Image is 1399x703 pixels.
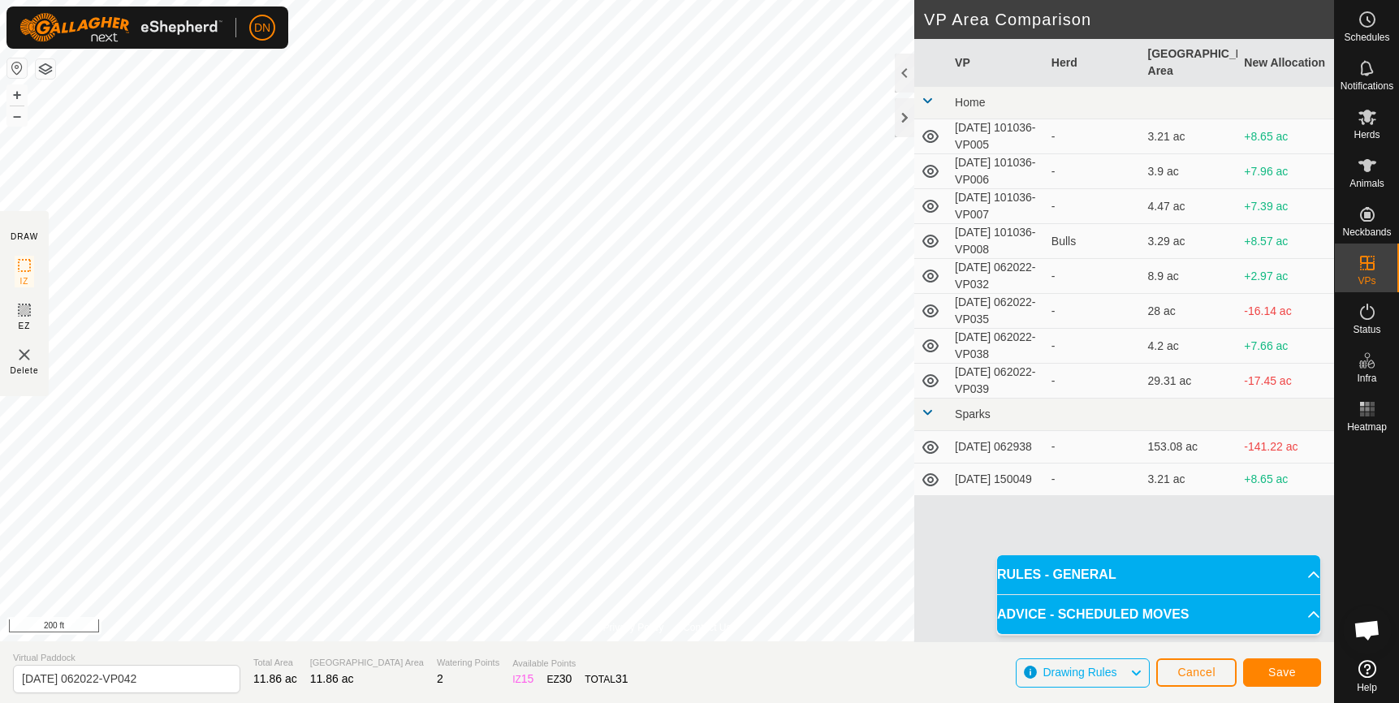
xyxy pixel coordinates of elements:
th: New Allocation [1237,39,1334,87]
td: 8.9 ac [1142,259,1238,294]
button: Reset Map [7,58,27,78]
p-accordion-header: RULES - GENERAL [997,555,1320,594]
span: Help [1357,683,1377,692]
span: 15 [521,672,534,685]
span: Drawing Rules [1043,666,1116,679]
span: Delete [11,364,39,377]
span: EZ [19,320,31,332]
span: 11.86 ac [310,672,354,685]
td: [DATE] 062022-VP039 [948,364,1045,399]
p-accordion-header: ADVICE - SCHEDULED MOVES [997,595,1320,634]
td: +7.66 ac [1237,329,1334,364]
span: Neckbands [1342,227,1391,237]
span: Infra [1357,373,1376,383]
div: EZ [546,671,572,688]
td: 4.47 ac [1142,189,1238,224]
span: DN [254,19,270,37]
div: Bulls [1051,233,1135,250]
a: Privacy Policy [602,620,663,635]
span: Total Area [253,656,297,670]
span: Watering Points [437,656,499,670]
td: 3.9 ac [1142,154,1238,189]
div: - [1051,471,1135,488]
div: - [1051,338,1135,355]
span: Herds [1354,130,1380,140]
span: RULES - GENERAL [997,565,1116,584]
td: +8.65 ac [1237,119,1334,154]
td: [DATE] 062938 [948,431,1045,464]
span: 11.86 ac [253,672,297,685]
td: -17.45 ac [1237,364,1334,399]
th: [GEOGRAPHIC_DATA] Area [1142,39,1238,87]
div: - [1051,303,1135,320]
td: [DATE] 101036-VP008 [948,224,1045,259]
th: VP [948,39,1045,87]
th: Herd [1045,39,1142,87]
span: Home [955,96,985,109]
td: [DATE] 062022-VP032 [948,259,1045,294]
td: [DATE] 101036-VP007 [948,189,1045,224]
h2: VP Area Comparison [924,10,1334,29]
td: +7.96 ac [1237,154,1334,189]
td: 3.29 ac [1142,224,1238,259]
button: Map Layers [36,59,55,79]
button: – [7,106,27,126]
div: - [1051,198,1135,215]
td: 4.2 ac [1142,329,1238,364]
span: 31 [615,672,628,685]
td: -141.22 ac [1237,431,1334,464]
td: +8.65 ac [1237,464,1334,496]
div: - [1051,128,1135,145]
td: [DATE] 062022-VP035 [948,294,1045,329]
div: - [1051,373,1135,390]
div: - [1051,163,1135,180]
span: Status [1353,325,1380,334]
button: + [7,85,27,105]
div: TOTAL [585,671,628,688]
div: - [1051,438,1135,455]
span: Virtual Paddock [13,651,240,665]
span: Notifications [1341,81,1393,91]
td: [DATE] 101036-VP006 [948,154,1045,189]
span: VPs [1358,276,1375,286]
td: +7.39 ac [1237,189,1334,224]
div: IZ [512,671,533,688]
span: Cancel [1177,666,1215,679]
span: Sparks [955,408,991,421]
td: [DATE] 062022-VP038 [948,329,1045,364]
td: 28 ac [1142,294,1238,329]
td: 3.21 ac [1142,119,1238,154]
span: IZ [20,275,29,287]
td: +8.57 ac [1237,224,1334,259]
span: Schedules [1344,32,1389,42]
span: [GEOGRAPHIC_DATA] Area [310,656,424,670]
span: 2 [437,672,443,685]
span: Heatmap [1347,422,1387,432]
td: 3.21 ac [1142,464,1238,496]
img: VP [15,345,34,364]
span: Animals [1349,179,1384,188]
button: Save [1243,658,1321,687]
span: 30 [559,672,572,685]
div: DRAW [11,231,38,243]
span: ADVICE - SCHEDULED MOVES [997,605,1189,624]
button: Cancel [1156,658,1237,687]
td: [DATE] 150049 [948,464,1045,496]
div: - [1051,268,1135,285]
a: Help [1335,653,1399,699]
td: 29.31 ac [1142,364,1238,399]
span: Available Points [512,657,628,671]
td: 153.08 ac [1142,431,1238,464]
img: Gallagher Logo [19,13,222,42]
span: Save [1268,666,1296,679]
td: -16.14 ac [1237,294,1334,329]
a: Contact Us [683,620,731,635]
td: [DATE] 101036-VP005 [948,119,1045,154]
td: +2.97 ac [1237,259,1334,294]
div: Open chat [1343,606,1392,654]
